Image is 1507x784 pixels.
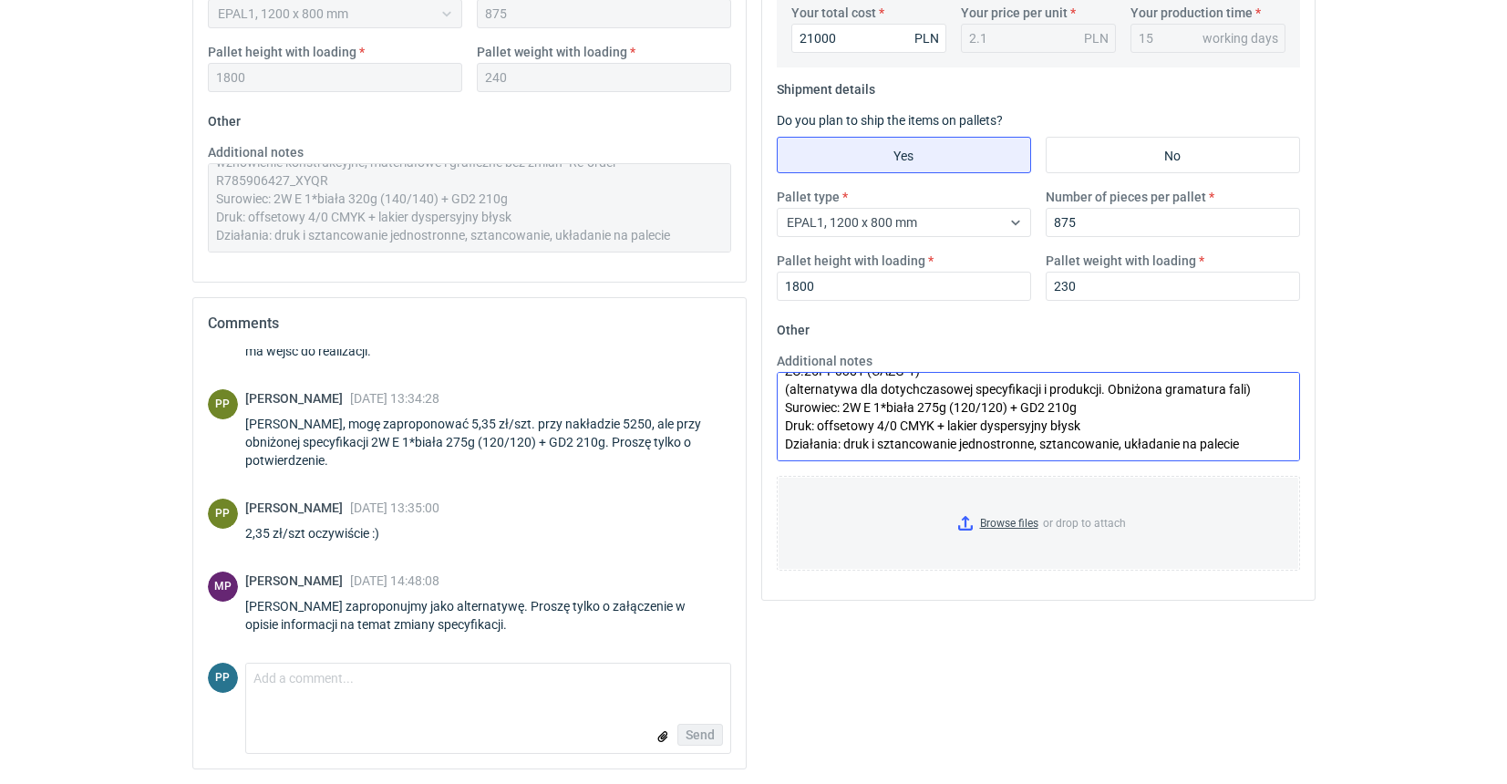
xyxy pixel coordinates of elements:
[208,163,731,253] textarea: ZO.25PP0381 (CAZG-1) wznowienie konstrukcyjne, materiałowe i graficzne bez zmian -Re-order R78590...
[350,573,439,588] span: [DATE] 14:48:08
[1130,4,1253,22] label: Your production time
[1203,29,1278,47] div: working days
[208,107,241,129] legend: Other
[1046,252,1196,270] label: Pallet weight with loading
[208,313,731,335] h2: Comments
[777,75,875,97] legend: Shipment details
[245,415,731,469] div: [PERSON_NAME], mogę zaproponować 5,35 zł/szt. przy nakładzie 5250, ale przy obniżonej specyfikacj...
[350,391,439,406] span: [DATE] 13:34:28
[777,372,1300,461] textarea: ZO.25PP0381 (CAZG-1) (alternatywa dla dotychczasowej specyfikacji i produkcji. Obniżona gramatura...
[208,389,238,419] figcaption: PP
[777,272,1031,301] input: 0
[208,143,304,161] label: Additional notes
[245,573,350,588] span: [PERSON_NAME]
[1046,272,1300,301] input: 0
[208,663,238,693] figcaption: PP
[245,500,350,515] span: [PERSON_NAME]
[208,43,356,61] label: Pallet height with loading
[777,315,810,337] legend: Other
[787,215,917,230] span: EPAL1, 1200 x 800 mm
[245,524,439,542] div: 2,35 zł/szt oczywiście :)
[777,252,925,270] label: Pallet height with loading
[914,29,939,47] div: PLN
[777,137,1031,173] label: Yes
[208,499,238,529] div: Pawel Puch
[477,43,627,61] label: Pallet weight with loading
[677,724,723,746] button: Send
[208,572,238,602] div: Michał Palasek
[208,389,238,419] div: Pawel Puch
[777,352,872,370] label: Additional notes
[961,4,1068,22] label: Your price per unit
[350,500,439,515] span: [DATE] 13:35:00
[777,113,1003,128] label: Do you plan to ship the items on pallets?
[208,499,238,529] figcaption: PP
[1046,208,1300,237] input: 0
[1084,29,1109,47] div: PLN
[778,477,1299,570] label: or drop to attach
[245,597,731,634] div: [PERSON_NAME] zaproponujmy jako alternatywę. Proszę tylko o załączenie w opisie informacji na tem...
[1046,188,1206,206] label: Number of pieces per pallet
[777,188,840,206] label: Pallet type
[208,572,238,602] figcaption: MP
[245,391,350,406] span: [PERSON_NAME]
[791,4,876,22] label: Your total cost
[1046,137,1300,173] label: No
[686,728,715,741] span: Send
[208,663,238,693] div: Paweł Puch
